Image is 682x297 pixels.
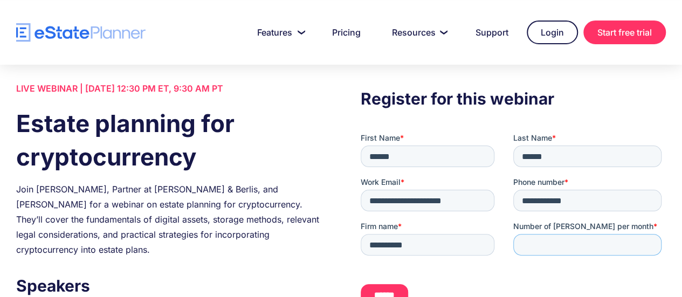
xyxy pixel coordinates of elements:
[583,20,666,44] a: Start free trial
[463,22,521,43] a: Support
[361,86,666,111] h3: Register for this webinar
[527,20,578,44] a: Login
[379,22,457,43] a: Resources
[319,22,374,43] a: Pricing
[244,22,314,43] a: Features
[16,182,321,257] div: Join [PERSON_NAME], Partner at [PERSON_NAME] & Berlis, and [PERSON_NAME] for a webinar on estate ...
[16,107,321,174] h1: Estate planning for cryptocurrency
[16,23,146,42] a: home
[16,81,321,96] div: LIVE WEBINAR | [DATE] 12:30 PM ET, 9:30 AM PT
